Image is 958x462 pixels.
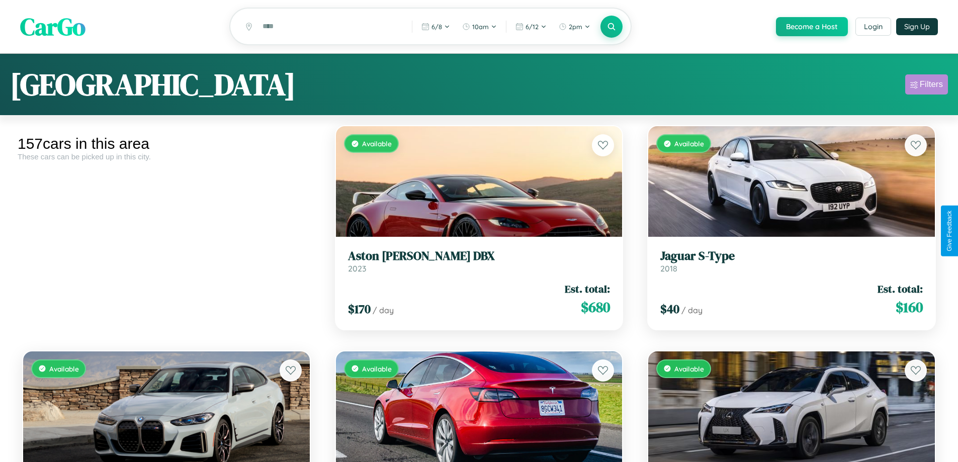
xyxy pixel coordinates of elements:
[526,23,539,31] span: 6 / 12
[660,249,923,263] h3: Jaguar S-Type
[510,19,552,35] button: 6/12
[472,23,489,31] span: 10am
[920,79,943,89] div: Filters
[18,152,315,161] div: These cars can be picked up in this city.
[457,19,502,35] button: 10am
[878,282,923,296] span: Est. total:
[905,74,948,95] button: Filters
[348,249,611,263] h3: Aston [PERSON_NAME] DBX
[855,18,891,36] button: Login
[554,19,595,35] button: 2pm
[896,18,938,35] button: Sign Up
[362,364,392,373] span: Available
[348,249,611,273] a: Aston [PERSON_NAME] DBX2023
[569,23,582,31] span: 2pm
[660,249,923,273] a: Jaguar S-Type2018
[674,139,704,148] span: Available
[348,301,371,317] span: $ 170
[49,364,79,373] span: Available
[373,305,394,315] span: / day
[10,64,296,105] h1: [GEOGRAPHIC_DATA]
[896,297,923,317] span: $ 160
[431,23,442,31] span: 6 / 8
[348,263,366,273] span: 2023
[18,135,315,152] div: 157 cars in this area
[776,17,848,36] button: Become a Host
[681,305,703,315] span: / day
[660,301,679,317] span: $ 40
[362,139,392,148] span: Available
[416,19,455,35] button: 6/8
[946,211,953,251] div: Give Feedback
[20,10,85,43] span: CarGo
[660,263,677,273] span: 2018
[674,364,704,373] span: Available
[565,282,610,296] span: Est. total:
[581,297,610,317] span: $ 680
